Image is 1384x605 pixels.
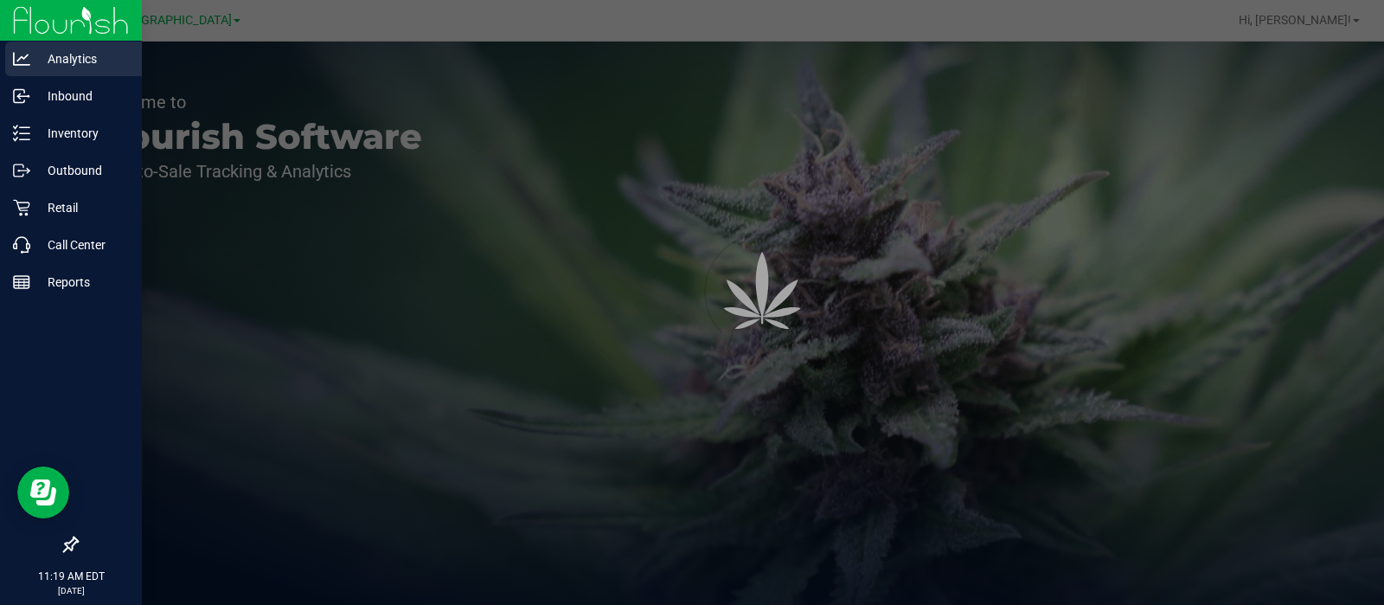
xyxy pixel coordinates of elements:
[8,584,134,597] p: [DATE]
[13,162,30,179] inline-svg: Outbound
[13,125,30,142] inline-svg: Inventory
[30,235,134,255] p: Call Center
[13,50,30,68] inline-svg: Analytics
[30,197,134,218] p: Retail
[13,236,30,254] inline-svg: Call Center
[13,199,30,216] inline-svg: Retail
[30,123,134,144] p: Inventory
[13,274,30,291] inline-svg: Reports
[30,160,134,181] p: Outbound
[30,272,134,293] p: Reports
[17,467,69,518] iframe: Resource center
[30,48,134,69] p: Analytics
[30,86,134,106] p: Inbound
[13,87,30,105] inline-svg: Inbound
[8,569,134,584] p: 11:19 AM EDT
